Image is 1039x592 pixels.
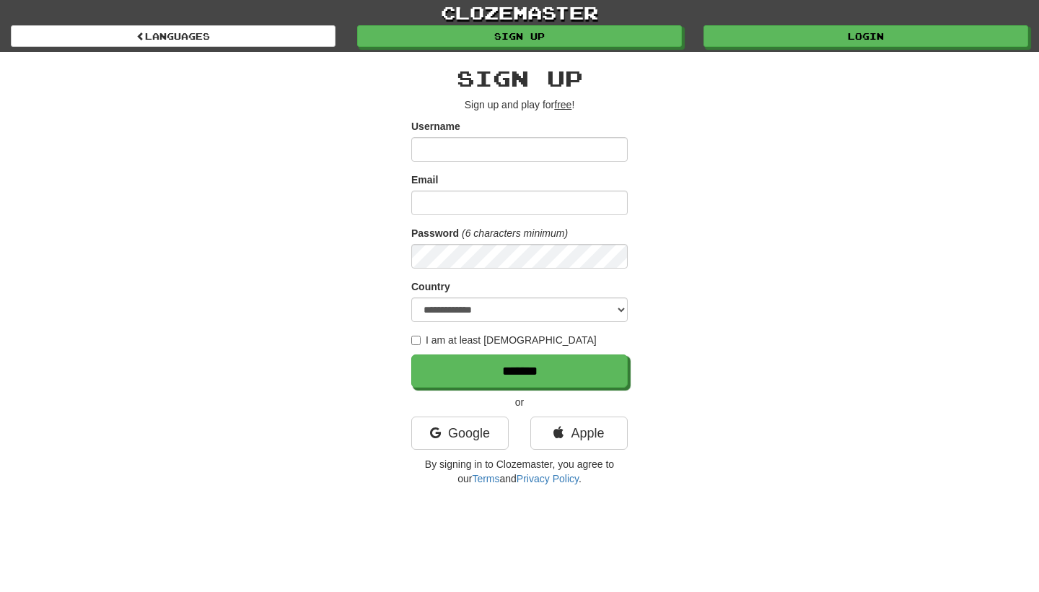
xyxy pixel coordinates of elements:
[411,333,597,347] label: I am at least [DEMOGRAPHIC_DATA]
[11,25,336,47] a: Languages
[411,97,628,112] p: Sign up and play for !
[411,226,459,240] label: Password
[411,395,628,409] p: or
[411,279,450,294] label: Country
[554,99,571,110] u: free
[703,25,1028,47] a: Login
[411,457,628,486] p: By signing in to Clozemaster, you agree to our and .
[411,119,460,134] label: Username
[517,473,579,484] a: Privacy Policy
[462,227,568,239] em: (6 characters minimum)
[530,417,628,450] a: Apple
[472,473,499,484] a: Terms
[411,336,421,345] input: I am at least [DEMOGRAPHIC_DATA]
[411,66,628,90] h2: Sign up
[357,25,682,47] a: Sign up
[411,417,509,450] a: Google
[411,173,438,187] label: Email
